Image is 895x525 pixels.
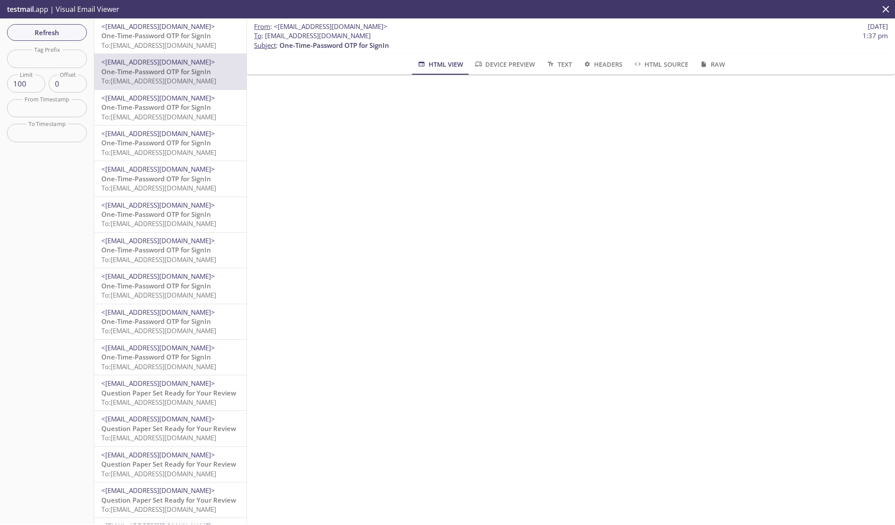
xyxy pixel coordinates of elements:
span: One-Time-Password OTP for SignIn [101,67,211,76]
div: <[EMAIL_ADDRESS][DOMAIN_NAME]>Question Paper Set Ready for Your ReviewTo:[EMAIL_ADDRESS][DOMAIN_N... [94,482,247,518]
span: HTML View [417,59,463,70]
span: Headers [583,59,623,70]
span: To: [EMAIL_ADDRESS][DOMAIN_NAME] [101,41,216,50]
span: To: [EMAIL_ADDRESS][DOMAIN_NAME] [101,148,216,157]
span: One-Time-Password OTP for SignIn [101,317,211,326]
span: <[EMAIL_ADDRESS][DOMAIN_NAME]> [101,129,215,138]
span: <[EMAIL_ADDRESS][DOMAIN_NAME]> [101,414,215,423]
span: <[EMAIL_ADDRESS][DOMAIN_NAME]> [101,165,215,173]
span: Question Paper Set Ready for Your Review [101,388,236,397]
span: <[EMAIL_ADDRESS][DOMAIN_NAME]> [101,308,215,316]
span: Question Paper Set Ready for Your Review [101,496,236,504]
button: Refresh [7,24,87,41]
span: To: [EMAIL_ADDRESS][DOMAIN_NAME] [101,112,216,121]
span: One-Time-Password OTP for SignIn [101,352,211,361]
span: To: [EMAIL_ADDRESS][DOMAIN_NAME] [101,398,216,406]
span: Device Preview [474,59,535,70]
div: <[EMAIL_ADDRESS][DOMAIN_NAME]>Question Paper Set Ready for Your ReviewTo:[EMAIL_ADDRESS][DOMAIN_N... [94,375,247,410]
div: <[EMAIL_ADDRESS][DOMAIN_NAME]>Question Paper Set Ready for Your ReviewTo:[EMAIL_ADDRESS][DOMAIN_N... [94,447,247,482]
span: : [254,22,387,31]
span: Text [546,59,572,70]
span: One-Time-Password OTP for SignIn [101,31,211,40]
div: <[EMAIL_ADDRESS][DOMAIN_NAME]>One-Time-Password OTP for SignInTo:[EMAIL_ADDRESS][DOMAIN_NAME] [94,54,247,89]
span: To: [EMAIL_ADDRESS][DOMAIN_NAME] [101,255,216,264]
div: <[EMAIL_ADDRESS][DOMAIN_NAME]>One-Time-Password OTP for SignInTo:[EMAIL_ADDRESS][DOMAIN_NAME] [94,340,247,375]
span: Subject [254,41,276,50]
div: <[EMAIL_ADDRESS][DOMAIN_NAME]>One-Time-Password OTP for SignInTo:[EMAIL_ADDRESS][DOMAIN_NAME] [94,161,247,196]
div: <[EMAIL_ADDRESS][DOMAIN_NAME]>One-Time-Password OTP for SignInTo:[EMAIL_ADDRESS][DOMAIN_NAME] [94,126,247,161]
span: <[EMAIL_ADDRESS][DOMAIN_NAME]> [101,450,215,459]
div: <[EMAIL_ADDRESS][DOMAIN_NAME]>One-Time-Password OTP for SignInTo:[EMAIL_ADDRESS][DOMAIN_NAME] [94,18,247,54]
span: <[EMAIL_ADDRESS][DOMAIN_NAME]> [101,272,215,280]
span: <[EMAIL_ADDRESS][DOMAIN_NAME]> [101,486,215,495]
span: One-Time-Password OTP for SignIn [101,103,211,111]
span: One-Time-Password OTP for SignIn [101,281,211,290]
div: <[EMAIL_ADDRESS][DOMAIN_NAME]>One-Time-Password OTP for SignInTo:[EMAIL_ADDRESS][DOMAIN_NAME] [94,304,247,339]
span: One-Time-Password OTP for SignIn [101,210,211,219]
span: [DATE] [868,22,888,31]
span: To [254,31,261,40]
span: One-Time-Password OTP for SignIn [101,245,211,254]
span: To: [EMAIL_ADDRESS][DOMAIN_NAME] [101,469,216,478]
span: <[EMAIL_ADDRESS][DOMAIN_NAME]> [101,201,215,209]
span: <[EMAIL_ADDRESS][DOMAIN_NAME]> [101,93,215,102]
span: testmail [7,4,34,14]
div: <[EMAIL_ADDRESS][DOMAIN_NAME]>One-Time-Password OTP for SignInTo:[EMAIL_ADDRESS][DOMAIN_NAME] [94,233,247,268]
span: One-Time-Password OTP for SignIn [101,138,211,147]
span: 1:37 pm [863,31,888,40]
span: Question Paper Set Ready for Your Review [101,460,236,468]
span: One-Time-Password OTP for SignIn [279,41,389,50]
span: <[EMAIL_ADDRESS][DOMAIN_NAME]> [101,379,215,388]
span: Question Paper Set Ready for Your Review [101,424,236,433]
span: <[EMAIL_ADDRESS][DOMAIN_NAME]> [101,343,215,352]
div: <[EMAIL_ADDRESS][DOMAIN_NAME]>Question Paper Set Ready for Your ReviewTo:[EMAIL_ADDRESS][DOMAIN_N... [94,411,247,446]
span: To: [EMAIL_ADDRESS][DOMAIN_NAME] [101,505,216,514]
div: <[EMAIL_ADDRESS][DOMAIN_NAME]>One-Time-Password OTP for SignInTo:[EMAIL_ADDRESS][DOMAIN_NAME] [94,268,247,303]
span: Refresh [14,27,80,38]
span: To: [EMAIL_ADDRESS][DOMAIN_NAME] [101,76,216,85]
p: : [254,31,888,50]
span: : [EMAIL_ADDRESS][DOMAIN_NAME] [254,31,371,40]
span: To: [EMAIL_ADDRESS][DOMAIN_NAME] [101,291,216,299]
span: To: [EMAIL_ADDRESS][DOMAIN_NAME] [101,326,216,335]
span: One-Time-Password OTP for SignIn [101,174,211,183]
span: <[EMAIL_ADDRESS][DOMAIN_NAME]> [101,58,215,66]
span: To: [EMAIL_ADDRESS][DOMAIN_NAME] [101,362,216,371]
div: <[EMAIL_ADDRESS][DOMAIN_NAME]>One-Time-Password OTP for SignInTo:[EMAIL_ADDRESS][DOMAIN_NAME] [94,197,247,232]
span: Raw [699,59,725,70]
span: To: [EMAIL_ADDRESS][DOMAIN_NAME] [101,433,216,442]
span: HTML Source [633,59,688,70]
span: <[EMAIL_ADDRESS][DOMAIN_NAME]> [274,22,387,31]
span: <[EMAIL_ADDRESS][DOMAIN_NAME]> [101,236,215,245]
span: To: [EMAIL_ADDRESS][DOMAIN_NAME] [101,219,216,228]
span: <[EMAIL_ADDRESS][DOMAIN_NAME]> [101,22,215,31]
span: From [254,22,270,31]
div: <[EMAIL_ADDRESS][DOMAIN_NAME]>One-Time-Password OTP for SignInTo:[EMAIL_ADDRESS][DOMAIN_NAME] [94,90,247,125]
span: To: [EMAIL_ADDRESS][DOMAIN_NAME] [101,183,216,192]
